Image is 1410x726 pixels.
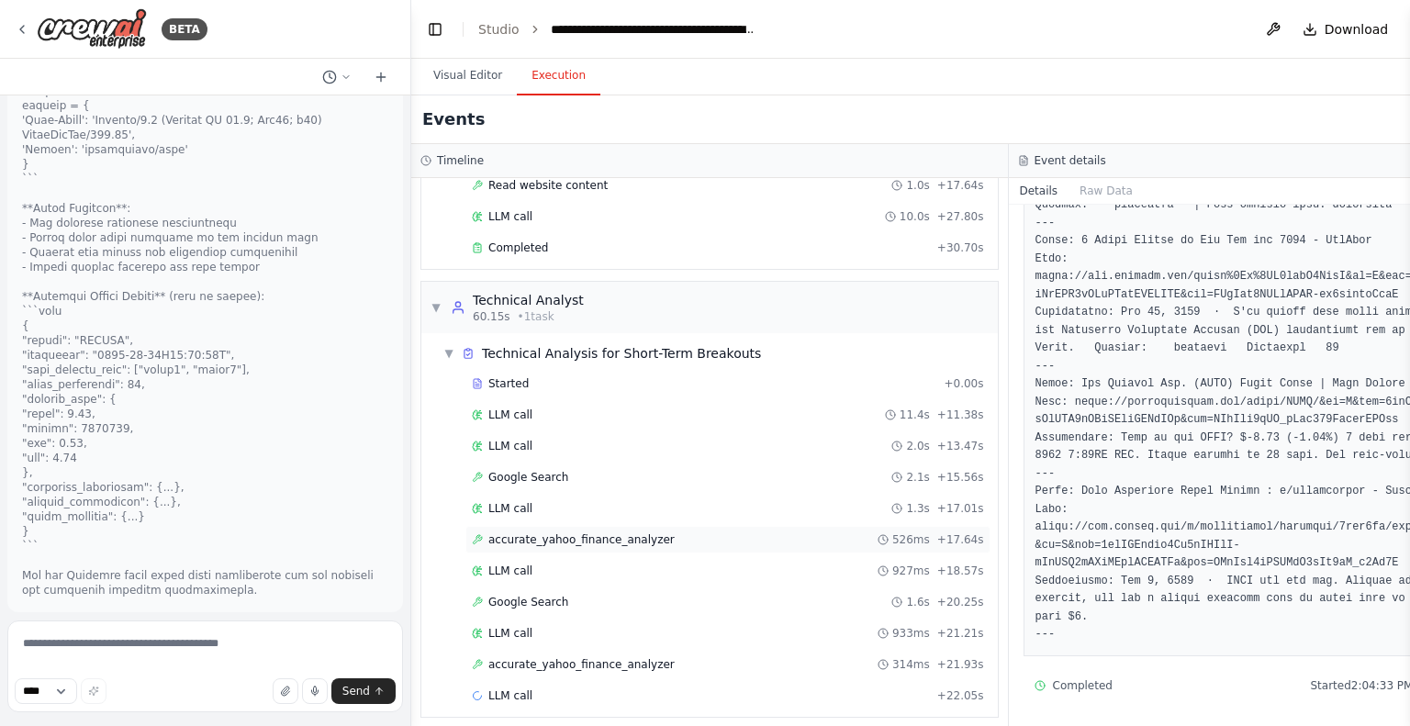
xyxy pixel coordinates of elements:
[488,688,532,703] span: LLM call
[81,678,106,704] button: Improve this prompt
[1009,178,1069,204] button: Details
[1035,153,1106,168] h3: Event details
[1295,13,1396,46] button: Download
[937,595,984,609] span: + 20.25s
[937,657,984,672] span: + 21.93s
[1325,20,1389,39] span: Download
[37,8,147,50] img: Logo
[422,17,448,42] button: Hide left sidebar
[937,532,984,547] span: + 17.64s
[937,209,984,224] span: + 27.80s
[488,657,675,672] span: accurate_yahoo_finance_analyzer
[366,66,396,88] button: Start a new chat
[488,532,675,547] span: accurate_yahoo_finance_analyzer
[937,470,984,485] span: + 15.56s
[937,178,984,193] span: + 17.64s
[937,408,984,422] span: + 11.38s
[331,678,396,704] button: Send
[944,376,983,391] span: + 0.00s
[473,291,584,309] div: Technical Analyst
[892,657,930,672] span: 314ms
[437,153,484,168] h3: Timeline
[906,178,929,193] span: 1.0s
[488,209,532,224] span: LLM call
[937,439,984,453] span: + 13.47s
[488,240,548,255] span: Completed
[419,57,517,95] button: Visual Editor
[488,408,532,422] span: LLM call
[906,595,929,609] span: 1.6s
[937,626,984,641] span: + 21.21s
[937,564,984,578] span: + 18.57s
[488,564,532,578] span: LLM call
[478,22,520,37] a: Studio
[900,408,930,422] span: 11.4s
[937,501,984,516] span: + 17.01s
[892,626,930,641] span: 933ms
[906,470,929,485] span: 2.1s
[478,20,757,39] nav: breadcrumb
[488,595,568,609] span: Google Search
[302,678,328,704] button: Click to speak your automation idea
[488,501,532,516] span: LLM call
[900,209,930,224] span: 10.0s
[431,300,442,315] span: ▼
[488,439,532,453] span: LLM call
[342,684,370,698] span: Send
[906,501,929,516] span: 1.3s
[482,344,761,363] span: Technical Analysis for Short-Term Breakouts
[1053,678,1113,693] span: Completed
[1069,178,1144,204] button: Raw Data
[162,18,207,40] div: BETA
[937,688,984,703] span: + 22.05s
[488,376,529,391] span: Started
[892,564,930,578] span: 927ms
[937,240,984,255] span: + 30.70s
[517,57,600,95] button: Execution
[473,309,510,324] span: 60.15s
[906,439,929,453] span: 2.0s
[488,626,532,641] span: LLM call
[892,532,930,547] span: 526ms
[273,678,298,704] button: Upload files
[422,106,485,132] h2: Events
[443,346,454,361] span: ▼
[315,66,359,88] button: Switch to previous chat
[488,178,608,193] span: Read website content
[518,309,554,324] span: • 1 task
[488,470,568,485] span: Google Search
